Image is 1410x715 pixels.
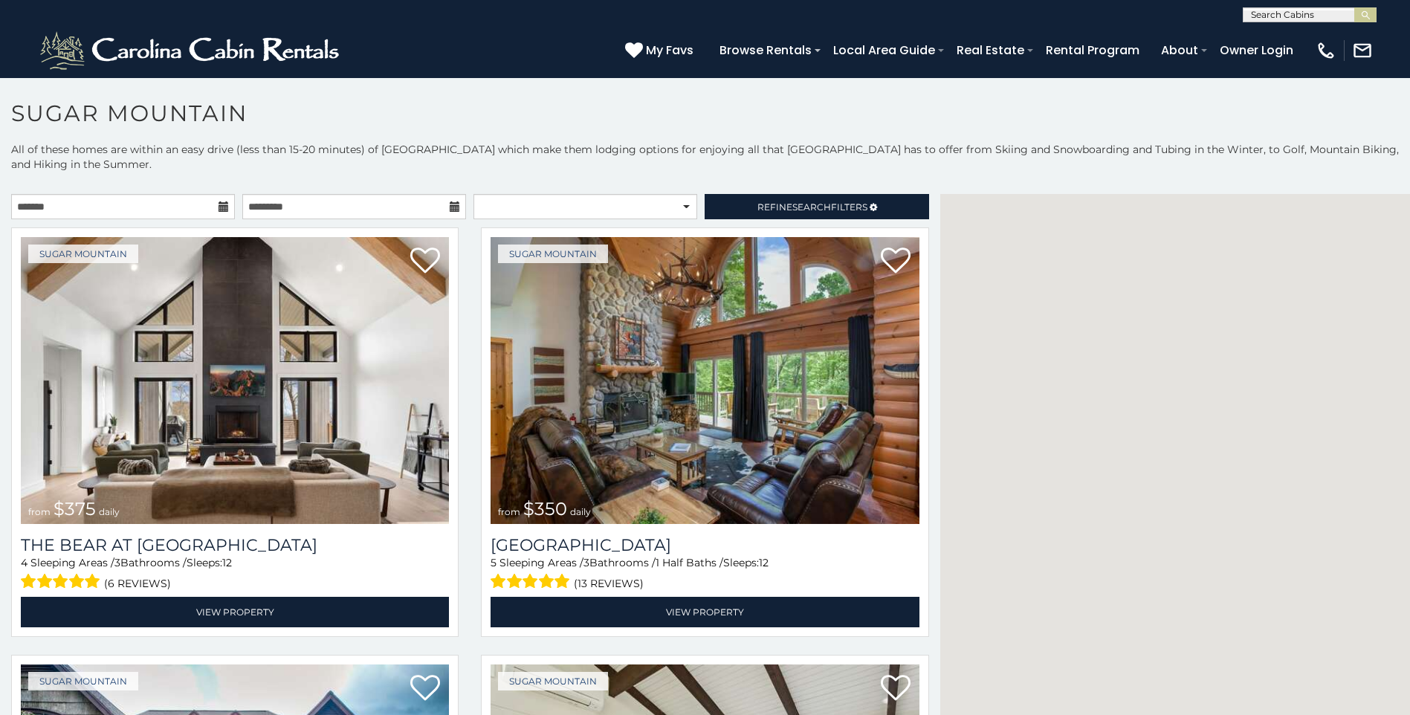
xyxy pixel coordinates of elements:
[712,37,819,63] a: Browse Rentals
[104,574,171,593] span: (6 reviews)
[491,597,919,627] a: View Property
[498,672,608,690] a: Sugar Mountain
[222,556,232,569] span: 12
[759,556,769,569] span: 12
[1352,40,1373,61] img: mail-regular-white.png
[881,673,911,705] a: Add to favorites
[826,37,942,63] a: Local Area Guide
[410,673,440,705] a: Add to favorites
[21,535,449,555] a: The Bear At [GEOGRAPHIC_DATA]
[21,535,449,555] h3: The Bear At Sugar Mountain
[523,498,567,520] span: $350
[574,574,644,593] span: (13 reviews)
[21,237,449,524] a: from $375 daily
[21,237,449,524] img: 1714387646_thumbnail.jpeg
[21,555,449,593] div: Sleeping Areas / Bathrooms / Sleeps:
[491,237,919,524] img: 1714398141_thumbnail.jpeg
[625,41,697,60] a: My Favs
[570,506,591,517] span: daily
[28,245,138,263] a: Sugar Mountain
[54,498,96,520] span: $375
[1154,37,1206,63] a: About
[656,556,723,569] span: 1 Half Baths /
[28,672,138,690] a: Sugar Mountain
[37,28,346,73] img: White-1-2.png
[491,535,919,555] h3: Grouse Moor Lodge
[491,237,919,524] a: from $350 daily
[583,556,589,569] span: 3
[491,555,919,593] div: Sleeping Areas / Bathrooms / Sleeps:
[792,201,831,213] span: Search
[99,506,120,517] span: daily
[21,556,28,569] span: 4
[28,506,51,517] span: from
[1038,37,1147,63] a: Rental Program
[491,535,919,555] a: [GEOGRAPHIC_DATA]
[491,556,497,569] span: 5
[949,37,1032,63] a: Real Estate
[410,246,440,277] a: Add to favorites
[1212,37,1301,63] a: Owner Login
[705,194,928,219] a: RefineSearchFilters
[114,556,120,569] span: 3
[1316,40,1336,61] img: phone-regular-white.png
[498,245,608,263] a: Sugar Mountain
[498,506,520,517] span: from
[21,597,449,627] a: View Property
[646,41,693,59] span: My Favs
[757,201,867,213] span: Refine Filters
[881,246,911,277] a: Add to favorites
